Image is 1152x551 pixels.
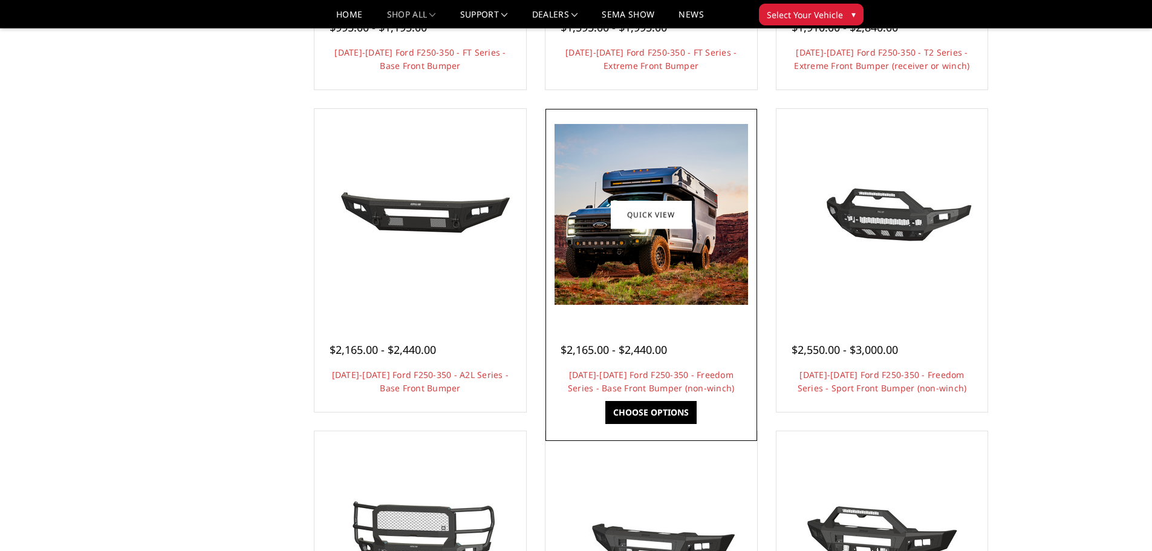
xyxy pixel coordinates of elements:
[561,20,667,34] span: $1,595.00 - $1,995.00
[568,369,735,394] a: [DATE]-[DATE] Ford F250-350 - Freedom Series - Base Front Bumper (non-winch)
[679,10,703,28] a: News
[548,112,754,318] a: 2023-2025 Ford F250-350 - Freedom Series - Base Front Bumper (non-winch) 2023-2025 Ford F250-350 ...
[555,124,748,305] img: 2023-2025 Ford F250-350 - Freedom Series - Base Front Bumper (non-winch)
[792,342,898,357] span: $2,550.00 - $3,000.00
[334,47,506,71] a: [DATE]-[DATE] Ford F250-350 - FT Series - Base Front Bumper
[565,47,737,71] a: [DATE]-[DATE] Ford F250-350 - FT Series - Extreme Front Bumper
[317,112,523,318] a: 2023-2025 Ford F250-350 - A2L Series - Base Front Bumper
[792,20,898,34] span: $1,910.00 - $2,840.00
[779,112,985,318] a: 2023-2025 Ford F250-350 - Freedom Series - Sport Front Bumper (non-winch) Multiple lighting options
[798,369,967,394] a: [DATE]-[DATE] Ford F250-350 - Freedom Series - Sport Front Bumper (non-winch)
[794,47,969,71] a: [DATE]-[DATE] Ford F250-350 - T2 Series - Extreme Front Bumper (receiver or winch)
[561,342,667,357] span: $2,165.00 - $2,440.00
[785,169,978,260] img: 2023-2025 Ford F250-350 - Freedom Series - Sport Front Bumper (non-winch)
[330,20,427,34] span: $995.00 - $1,195.00
[605,401,697,424] a: Choose Options
[1092,493,1152,551] iframe: Chat Widget
[330,342,436,357] span: $2,165.00 - $2,440.00
[336,10,362,28] a: Home
[324,170,517,259] img: 2023-2025 Ford F250-350 - A2L Series - Base Front Bumper
[767,8,843,21] span: Select Your Vehicle
[759,4,864,25] button: Select Your Vehicle
[532,10,578,28] a: Dealers
[387,10,436,28] a: shop all
[460,10,508,28] a: Support
[332,369,509,394] a: [DATE]-[DATE] Ford F250-350 - A2L Series - Base Front Bumper
[611,200,692,229] a: Quick view
[602,10,654,28] a: SEMA Show
[851,8,856,21] span: ▾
